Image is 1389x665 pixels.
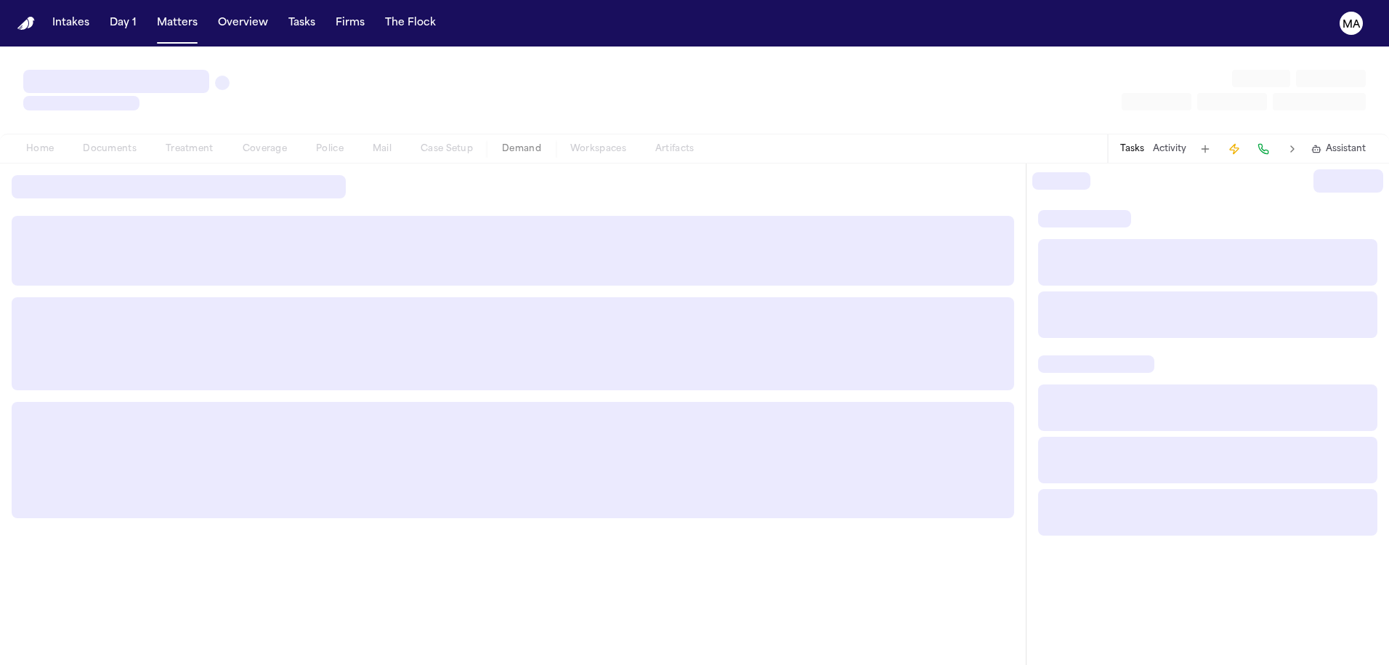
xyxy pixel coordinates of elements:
button: Activity [1153,143,1186,155]
button: Tasks [283,10,321,36]
button: Day 1 [104,10,142,36]
button: Overview [212,10,274,36]
img: Finch Logo [17,17,35,31]
button: Tasks [1120,143,1144,155]
button: Make a Call [1253,139,1273,159]
button: The Flock [379,10,442,36]
button: Add Task [1195,139,1215,159]
button: Matters [151,10,203,36]
button: Intakes [46,10,95,36]
a: Home [17,17,35,31]
text: MA [1343,20,1361,30]
span: Assistant [1326,143,1366,155]
button: Assistant [1311,143,1366,155]
button: Create Immediate Task [1224,139,1244,159]
button: Firms [330,10,370,36]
